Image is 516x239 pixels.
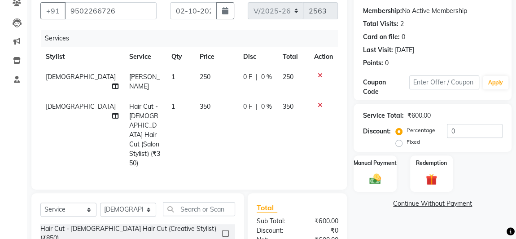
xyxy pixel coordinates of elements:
th: Total [277,47,309,67]
label: Fixed [406,138,420,146]
th: Qty [166,47,194,67]
div: ₹0 [297,226,345,235]
div: 2 [400,19,403,29]
label: Percentage [406,126,435,134]
span: 350 [200,102,210,111]
div: Card on file: [363,32,399,42]
span: 1 [171,73,175,81]
span: 0 % [261,72,272,82]
div: Discount: [363,127,390,136]
div: Discount: [250,226,297,235]
div: [DATE] [394,45,414,55]
div: No Active Membership [363,6,503,16]
input: Search or Scan [163,202,235,216]
div: Sub Total: [250,217,297,226]
span: 0 F [243,102,252,111]
div: 0 [401,32,405,42]
div: Coupon Code [363,78,409,97]
div: Services [41,30,345,47]
span: Hair Cut - [DEMOGRAPHIC_DATA] Hair Cut (Salon Stylist) (₹350) [129,102,160,167]
span: 0 % [261,102,272,111]
div: Last Visit: [363,45,393,55]
span: | [256,72,258,82]
th: Price [194,47,238,67]
span: | [256,102,258,111]
div: Points: [363,58,383,68]
button: Apply [483,76,508,89]
input: Enter Offer / Coupon Code [409,75,479,89]
img: _gift.svg [422,173,441,187]
span: 1 [171,102,175,111]
span: [DEMOGRAPHIC_DATA] [46,102,116,111]
span: [PERSON_NAME] [129,73,160,90]
label: Redemption [416,159,447,167]
div: 0 [385,58,388,68]
div: ₹600.00 [297,217,345,226]
label: Manual Payment [354,159,397,167]
span: 0 F [243,72,252,82]
a: Continue Without Payment [355,199,510,208]
input: Search by Name/Mobile/Email/Code [65,2,157,19]
span: 350 [283,102,293,111]
span: [DEMOGRAPHIC_DATA] [46,73,116,81]
div: ₹600.00 [407,111,430,120]
th: Action [308,47,338,67]
div: Total Visits: [363,19,398,29]
img: _cash.svg [366,173,385,186]
span: Total [257,203,277,212]
th: Disc [238,47,277,67]
span: 250 [200,73,210,81]
span: 250 [283,73,293,81]
div: Service Total: [363,111,403,120]
th: Service [124,47,166,67]
div: Membership: [363,6,402,16]
th: Stylist [40,47,124,67]
button: +91 [40,2,66,19]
